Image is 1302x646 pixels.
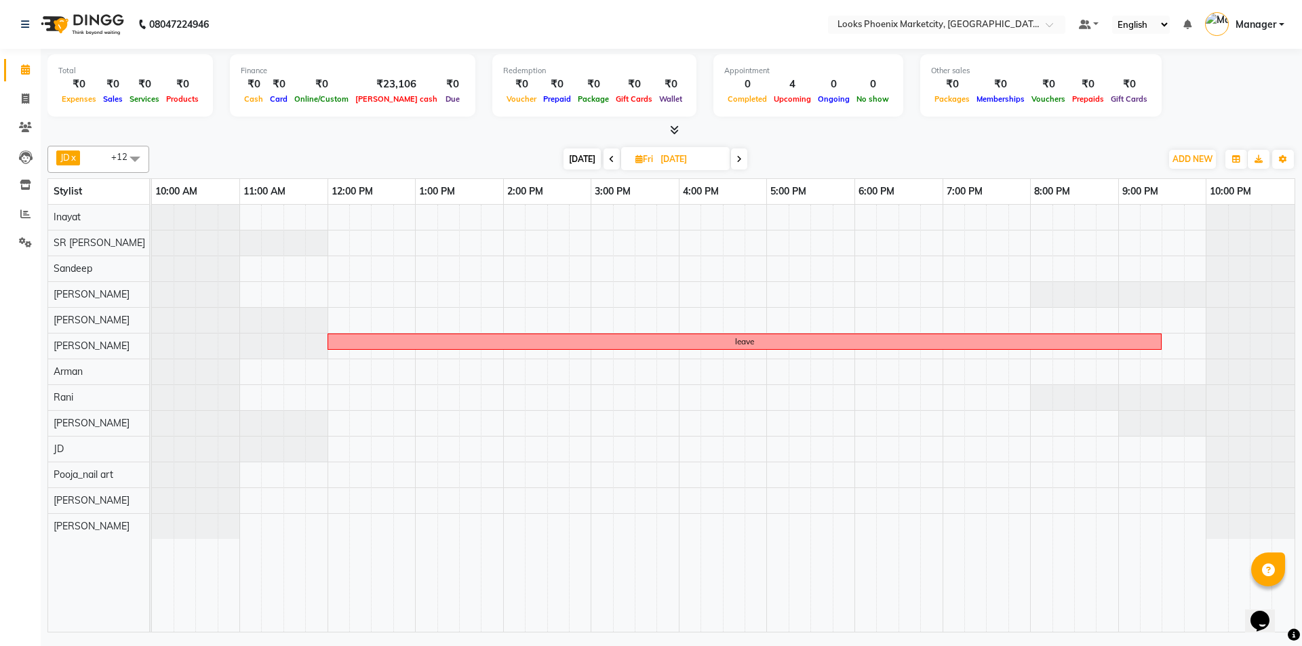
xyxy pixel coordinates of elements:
[328,182,376,201] a: 12:00 PM
[853,77,892,92] div: 0
[241,65,465,77] div: Finance
[70,152,76,163] a: x
[126,77,163,92] div: ₹0
[352,94,441,104] span: [PERSON_NAME] cash
[973,94,1028,104] span: Memberships
[656,149,724,169] input: 2025-09-05
[1205,12,1229,36] img: Manager
[564,148,601,169] span: [DATE]
[60,152,70,163] span: JD
[1107,77,1151,92] div: ₹0
[54,443,64,455] span: JD
[291,77,352,92] div: ₹0
[1069,77,1107,92] div: ₹0
[240,182,289,201] a: 11:00 AM
[503,94,540,104] span: Voucher
[416,182,458,201] a: 1:00 PM
[54,520,130,532] span: [PERSON_NAME]
[1028,94,1069,104] span: Vouchers
[58,94,100,104] span: Expenses
[35,5,127,43] img: logo
[504,182,547,201] a: 2:00 PM
[814,94,853,104] span: Ongoing
[58,65,202,77] div: Total
[767,182,810,201] a: 5:00 PM
[126,94,163,104] span: Services
[291,94,352,104] span: Online/Custom
[612,77,656,92] div: ₹0
[679,182,722,201] a: 4:00 PM
[1028,77,1069,92] div: ₹0
[100,94,126,104] span: Sales
[574,77,612,92] div: ₹0
[54,185,82,197] span: Stylist
[632,154,656,164] span: Fri
[54,417,130,429] span: [PERSON_NAME]
[54,340,130,352] span: [PERSON_NAME]
[54,391,73,403] span: Rani
[931,77,973,92] div: ₹0
[1031,182,1073,201] a: 8:00 PM
[149,5,209,43] b: 08047224946
[54,365,83,378] span: Arman
[267,94,291,104] span: Card
[1206,182,1255,201] a: 10:00 PM
[54,237,145,249] span: SR [PERSON_NAME]
[241,77,267,92] div: ₹0
[54,468,113,481] span: Pooja_nail art
[54,494,130,506] span: [PERSON_NAME]
[267,77,291,92] div: ₹0
[54,262,92,275] span: Sandeep
[724,77,770,92] div: 0
[163,77,202,92] div: ₹0
[574,94,612,104] span: Package
[724,65,892,77] div: Appointment
[352,77,441,92] div: ₹23,106
[1245,592,1288,632] iframe: chat widget
[855,182,898,201] a: 6:00 PM
[735,336,754,348] div: leave
[853,94,892,104] span: No show
[1236,18,1276,32] span: Manager
[656,94,686,104] span: Wallet
[656,77,686,92] div: ₹0
[540,77,574,92] div: ₹0
[111,151,138,162] span: +12
[931,65,1151,77] div: Other sales
[163,94,202,104] span: Products
[931,94,973,104] span: Packages
[1172,154,1212,164] span: ADD NEW
[1119,182,1162,201] a: 9:00 PM
[943,182,986,201] a: 7:00 PM
[152,182,201,201] a: 10:00 AM
[724,94,770,104] span: Completed
[770,77,814,92] div: 4
[442,94,463,104] span: Due
[814,77,853,92] div: 0
[1069,94,1107,104] span: Prepaids
[54,314,130,326] span: [PERSON_NAME]
[503,77,540,92] div: ₹0
[100,77,126,92] div: ₹0
[1107,94,1151,104] span: Gift Cards
[591,182,634,201] a: 3:00 PM
[441,77,465,92] div: ₹0
[973,77,1028,92] div: ₹0
[540,94,574,104] span: Prepaid
[241,94,267,104] span: Cash
[770,94,814,104] span: Upcoming
[1169,150,1216,169] button: ADD NEW
[503,65,686,77] div: Redemption
[58,77,100,92] div: ₹0
[54,288,130,300] span: [PERSON_NAME]
[612,94,656,104] span: Gift Cards
[54,211,81,223] span: Inayat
